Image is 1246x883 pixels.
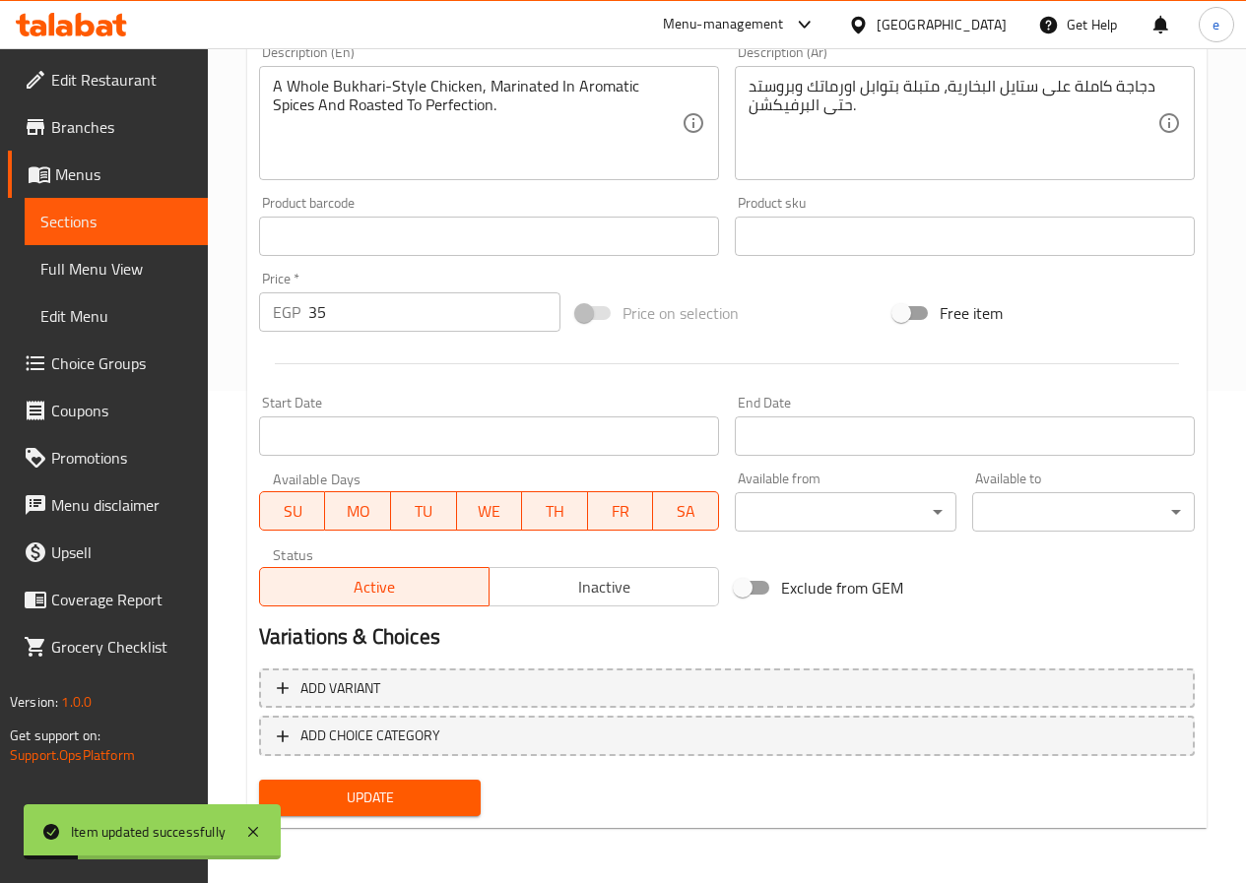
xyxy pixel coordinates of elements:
button: MO [325,491,391,531]
button: ADD CHOICE CATEGORY [259,716,1195,756]
button: Add variant [259,668,1195,709]
input: Please enter price [308,292,560,332]
span: Inactive [497,573,711,601]
a: Upsell [8,529,208,576]
input: Please enter product sku [735,217,1195,256]
span: SA [661,497,711,526]
span: Menus [55,162,192,186]
span: Edit Menu [40,304,192,328]
div: ​ [972,492,1195,532]
a: Coverage Report [8,576,208,623]
span: Update [275,786,466,810]
a: Edit Restaurant [8,56,208,103]
span: Free item [940,301,1003,325]
a: Menu disclaimer [8,481,208,529]
span: Exclude from GEM [781,576,903,599]
span: Promotions [51,446,192,470]
button: Active [259,567,490,606]
span: TU [399,497,449,526]
span: Sections [40,210,192,233]
span: SU [268,497,317,526]
span: Full Menu View [40,257,192,281]
span: Branches [51,115,192,139]
button: TH [522,491,588,531]
div: ​ [735,492,957,532]
a: Edit Menu [25,292,208,340]
span: Edit Restaurant [51,68,192,92]
button: WE [457,491,523,531]
span: TH [530,497,580,526]
a: Branches [8,103,208,151]
button: SA [653,491,719,531]
textarea: A Whole Bukhari-Style Chicken, Marinated In Aromatic Spices And Roasted To Perfection. [273,77,682,170]
span: Price on selection [623,301,739,325]
span: Menu disclaimer [51,493,192,517]
a: Grocery Checklist [8,623,208,670]
div: Item updated successfully [71,821,226,843]
span: e [1213,14,1219,35]
button: Update [259,780,482,816]
a: Support.OpsPlatform [10,742,135,768]
span: Version: [10,689,58,715]
a: Sections [25,198,208,245]
span: WE [465,497,515,526]
a: Choice Groups [8,340,208,387]
button: SU [259,491,325,531]
button: TU [391,491,457,531]
span: ADD CHOICE CATEGORY [300,724,440,748]
div: Menu-management [663,13,784,36]
span: Get support on: [10,723,100,748]
button: Inactive [489,567,719,606]
button: FR [588,491,654,531]
span: FR [596,497,646,526]
span: Coupons [51,399,192,422]
span: MO [333,497,383,526]
span: 1.0.0 [61,689,92,715]
a: Promotions [8,434,208,481]
span: Upsell [51,540,192,564]
span: Grocery Checklist [51,635,192,659]
h2: Variations & Choices [259,622,1195,652]
input: Please enter product barcode [259,217,719,256]
a: Menus [8,151,208,198]
span: Add variant [300,676,380,701]
span: Coverage Report [51,588,192,611]
span: Active [268,573,482,601]
span: Choice Groups [51,351,192,375]
a: Coupons [8,387,208,434]
div: [GEOGRAPHIC_DATA] [877,14,1007,35]
a: Full Menu View [25,245,208,292]
p: EGP [273,300,300,324]
textarea: دجاجة كاملة على ستايل البخارية، متبلة بتوابل اورماتك وبروستد حتى البرفيكشن. [749,77,1157,170]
